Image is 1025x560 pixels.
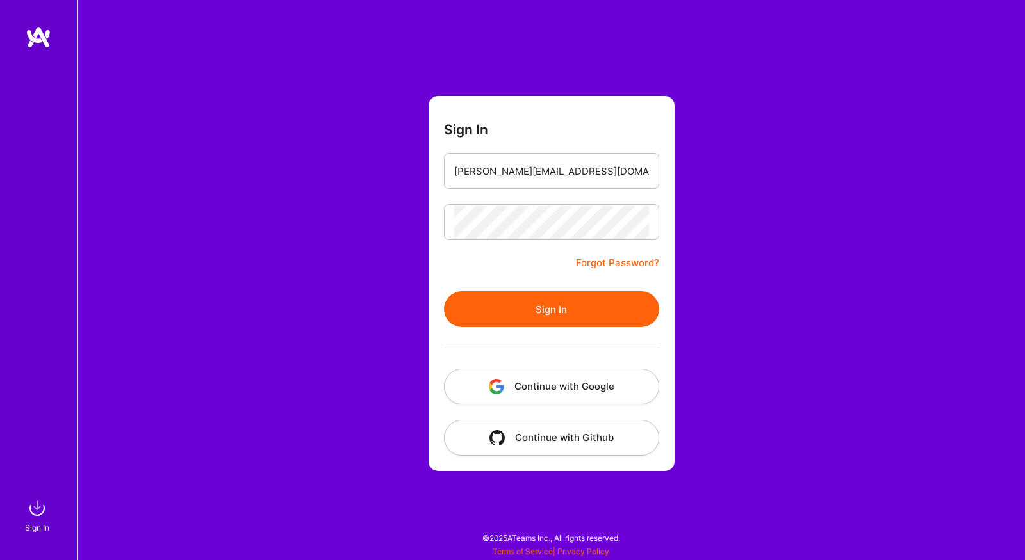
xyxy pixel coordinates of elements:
h3: Sign In [444,122,488,138]
a: sign inSign In [27,495,50,534]
button: Continue with Google [444,369,659,404]
img: sign in [24,495,50,521]
span: | [493,547,609,556]
img: logo [26,26,51,49]
img: icon [489,379,504,394]
img: icon [489,430,505,445]
a: Terms of Service [493,547,553,556]
div: © 2025 ATeams Inc., All rights reserved. [77,522,1025,554]
a: Privacy Policy [557,547,609,556]
div: Sign In [25,521,49,534]
button: Sign In [444,291,659,327]
a: Forgot Password? [576,255,659,271]
input: Email... [454,155,649,188]
button: Continue with Github [444,420,659,456]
